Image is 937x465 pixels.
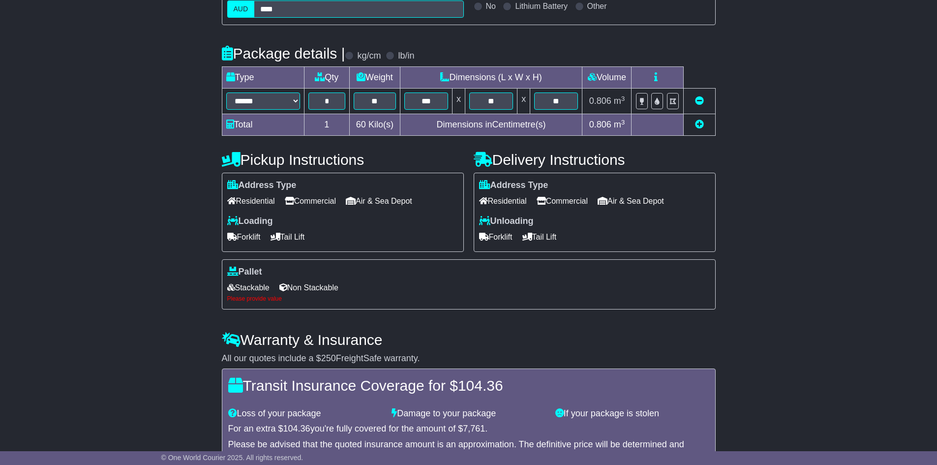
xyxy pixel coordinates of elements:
span: 104.36 [283,424,310,434]
span: 7,761 [463,424,485,434]
span: 104.36 [458,377,503,394]
div: Loss of your package [223,408,387,419]
td: Total [222,114,304,136]
td: 1 [304,114,350,136]
td: Volume [582,67,632,89]
td: Type [222,67,304,89]
label: Address Type [227,180,297,191]
td: Kilo(s) [350,114,400,136]
span: Air & Sea Depot [598,193,664,209]
label: No [486,1,496,11]
label: Unloading [479,216,534,227]
div: Please be advised that the quoted insurance amount is an approximation. The definitive price will... [228,439,709,461]
span: Forklift [227,229,261,245]
div: For an extra $ you're fully covered for the amount of $ . [228,424,709,434]
span: 0.806 [589,120,611,129]
span: 60 [356,120,366,129]
label: Pallet [227,267,262,278]
label: lb/in [398,51,414,62]
h4: Pickup Instructions [222,152,464,168]
a: Remove this item [695,96,704,106]
span: © One World Courier 2025. All rights reserved. [161,454,303,462]
label: Address Type [479,180,548,191]
h4: Warranty & Insurance [222,332,716,348]
td: x [452,89,465,114]
span: Forklift [479,229,513,245]
span: m [614,96,625,106]
label: Other [587,1,607,11]
span: Commercial [285,193,336,209]
label: Loading [227,216,273,227]
label: AUD [227,0,255,18]
div: All our quotes include a $ FreightSafe warranty. [222,353,716,364]
h4: Delivery Instructions [474,152,716,168]
h4: Transit Insurance Coverage for $ [228,377,709,394]
span: Tail Lift [522,229,557,245]
sup: 3 [621,119,625,126]
span: Residential [479,193,527,209]
h4: Package details | [222,45,345,62]
div: Damage to your package [387,408,550,419]
span: m [614,120,625,129]
span: 0.806 [589,96,611,106]
span: 250 [321,353,336,363]
a: Add new item [695,120,704,129]
td: Dimensions in Centimetre(s) [400,114,582,136]
span: Residential [227,193,275,209]
span: Tail Lift [271,229,305,245]
td: Weight [350,67,400,89]
td: Dimensions (L x W x H) [400,67,582,89]
td: Qty [304,67,350,89]
label: kg/cm [357,51,381,62]
sup: 3 [621,95,625,102]
span: Air & Sea Depot [346,193,412,209]
span: Non Stackable [279,280,338,295]
label: Lithium Battery [515,1,568,11]
span: Stackable [227,280,270,295]
span: Commercial [537,193,588,209]
div: If your package is stolen [550,408,714,419]
div: Please provide value [227,295,710,302]
td: x [517,89,530,114]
